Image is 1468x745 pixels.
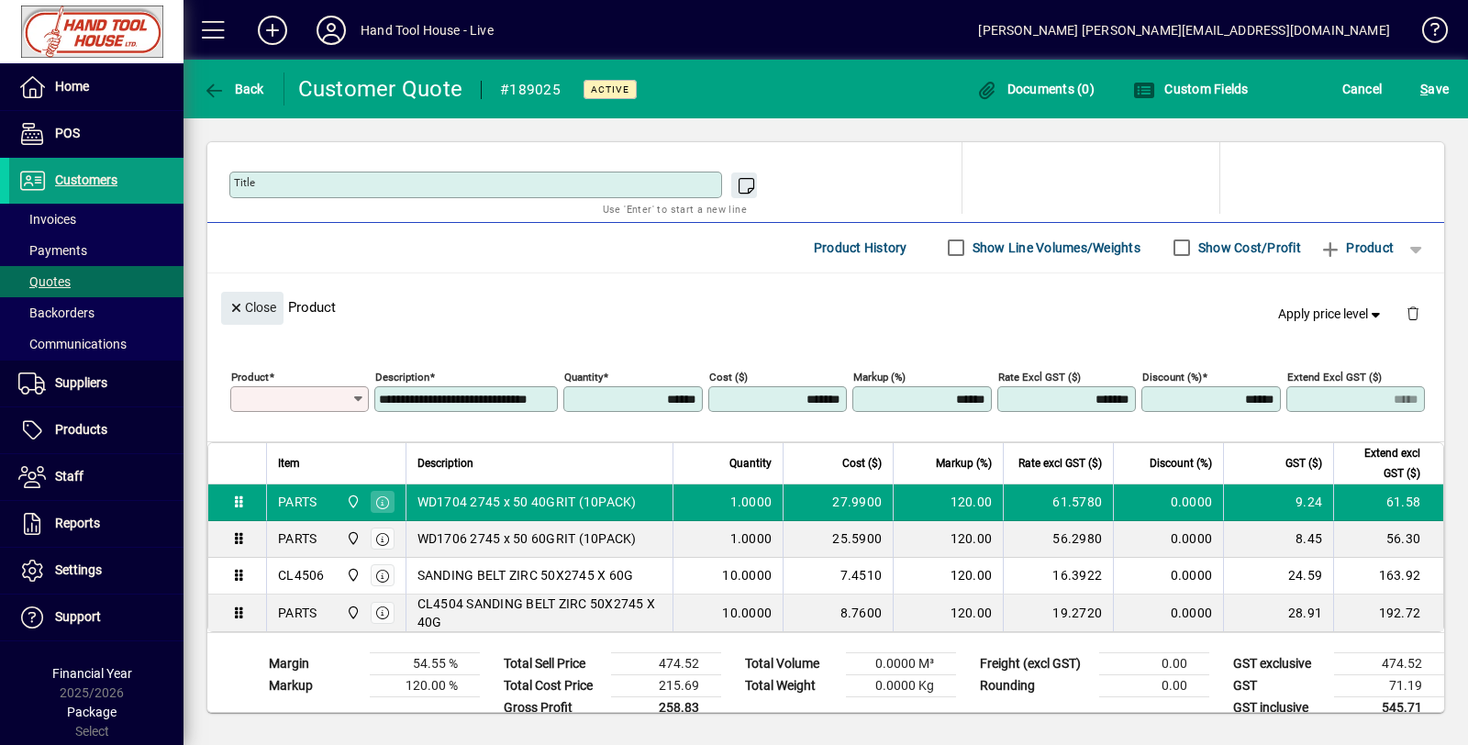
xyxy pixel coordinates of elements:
[370,652,480,674] td: 54.55 %
[1345,443,1420,484] span: Extend excl GST ($)
[722,604,772,622] span: 10.0000
[969,239,1140,257] label: Show Line Volumes/Weights
[278,529,317,548] div: PARTS
[278,493,317,511] div: PARTS
[55,422,107,437] span: Products
[1113,595,1223,631] td: 0.0000
[221,292,284,325] button: Close
[1333,595,1443,631] td: 192.72
[18,306,95,320] span: Backorders
[842,453,882,473] span: Cost ($)
[1278,305,1385,324] span: Apply price level
[302,14,361,47] button: Profile
[417,566,634,584] span: SANDING BELT ZIRC 50X2745 X 60G
[1099,674,1209,696] td: 0.00
[9,407,183,453] a: Products
[1338,72,1387,106] button: Cancel
[1015,493,1102,511] div: 61.5780
[9,361,183,406] a: Suppliers
[1319,233,1394,262] span: Product
[1391,305,1435,321] app-page-header-button: Delete
[611,696,721,719] td: 258.83
[893,595,1003,631] td: 120.00
[18,274,71,289] span: Quotes
[375,370,429,383] mat-label: Description
[417,595,662,631] span: CL4504 SANDING BELT ZIRC 50X2745 X 40G
[55,126,80,140] span: POS
[9,454,183,500] a: Staff
[55,516,100,530] span: Reports
[495,696,611,719] td: Gross Profit
[998,370,1081,383] mat-label: Rate excl GST ($)
[67,705,117,719] span: Package
[975,82,1095,96] span: Documents (0)
[1334,674,1444,696] td: 71.19
[1271,297,1392,330] button: Apply price level
[198,72,269,106] button: Back
[971,72,1099,106] button: Documents (0)
[1015,566,1102,584] div: 16.3922
[611,652,721,674] td: 474.52
[55,609,101,624] span: Support
[1018,453,1102,473] span: Rate excl GST ($)
[361,16,494,45] div: Hand Tool House - Live
[370,674,480,696] td: 120.00 %
[1195,239,1301,257] label: Show Cost/Profit
[806,231,915,264] button: Product History
[278,566,325,584] div: CL4506
[978,16,1390,45] div: [PERSON_NAME] [PERSON_NAME][EMAIL_ADDRESS][DOMAIN_NAME]
[341,565,362,585] span: Frankton
[18,212,76,227] span: Invoices
[18,243,87,258] span: Payments
[971,652,1099,674] td: Freight (excl GST)
[1133,82,1249,96] span: Custom Fields
[709,370,748,383] mat-label: Cost ($)
[611,674,721,696] td: 215.69
[1015,529,1102,548] div: 56.2980
[1224,652,1334,674] td: GST exclusive
[1113,484,1223,521] td: 0.0000
[55,375,107,390] span: Suppliers
[1223,484,1333,521] td: 9.24
[9,64,183,110] a: Home
[729,453,772,473] span: Quantity
[260,652,370,674] td: Margin
[1342,74,1383,104] span: Cancel
[1334,652,1444,674] td: 474.52
[1129,72,1253,106] button: Custom Fields
[417,453,473,473] span: Description
[55,469,83,484] span: Staff
[217,298,288,315] app-page-header-button: Close
[9,328,183,360] a: Communications
[1113,521,1223,558] td: 0.0000
[1142,370,1202,383] mat-label: Discount (%)
[1223,521,1333,558] td: 8.45
[55,562,102,577] span: Settings
[203,82,264,96] span: Back
[853,370,906,383] mat-label: Markup (%)
[500,75,561,105] div: #189025
[341,528,362,549] span: Frankton
[730,493,773,511] span: 1.0000
[1408,4,1445,63] a: Knowledge Base
[783,558,893,595] td: 7.4510
[1420,74,1449,104] span: ave
[814,233,907,262] span: Product History
[846,674,956,696] td: 0.0000 Kg
[495,652,611,674] td: Total Sell Price
[417,529,637,548] span: WD1706 2745 x 50 60GRIT (10PACK)
[341,492,362,512] span: Frankton
[341,603,362,623] span: Frankton
[893,484,1003,521] td: 120.00
[207,273,1444,340] div: Product
[1333,521,1443,558] td: 56.30
[9,235,183,266] a: Payments
[18,337,127,351] span: Communications
[591,83,629,95] span: Active
[495,674,611,696] td: Total Cost Price
[183,72,284,106] app-page-header-button: Back
[936,453,992,473] span: Markup (%)
[1416,72,1453,106] button: Save
[1310,231,1403,264] button: Product
[55,172,117,187] span: Customers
